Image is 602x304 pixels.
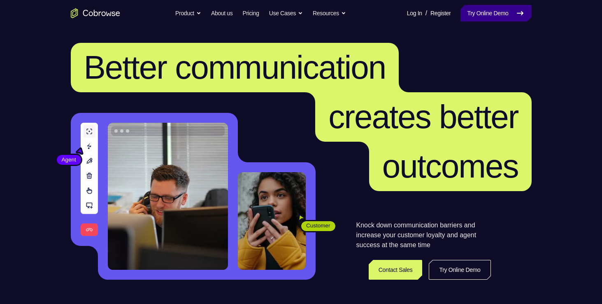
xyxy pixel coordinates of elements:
[369,260,423,280] a: Contact Sales
[71,8,120,18] a: Go to the home page
[313,5,346,21] button: Resources
[407,5,422,21] a: Log In
[108,123,228,270] img: A customer support agent talking on the phone
[328,98,518,135] span: creates better
[269,5,303,21] button: Use Cases
[84,49,386,86] span: Better communication
[430,5,451,21] a: Register
[175,5,201,21] button: Product
[429,260,490,280] a: Try Online Demo
[460,5,531,21] a: Try Online Demo
[382,148,518,185] span: outcomes
[238,172,306,270] img: A customer holding their phone
[211,5,232,21] a: About us
[242,5,259,21] a: Pricing
[356,220,491,250] p: Knock down communication barriers and increase your customer loyalty and agent success at the sam...
[425,8,427,18] span: /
